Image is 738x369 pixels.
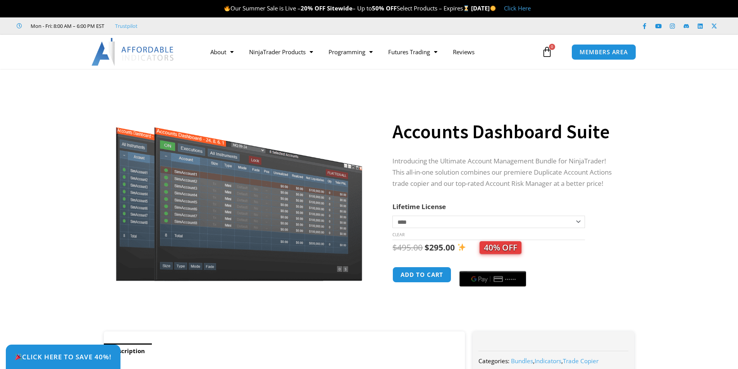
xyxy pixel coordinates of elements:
[392,267,451,283] button: Add to cart
[224,5,230,11] img: 🔥
[392,242,423,253] bdi: 495.00
[203,43,241,61] a: About
[571,44,636,60] a: MEMBERS AREA
[15,354,22,360] img: 🎉
[115,82,364,281] img: Screenshot 2024-08-26 155710eeeee
[459,271,526,287] button: Buy with GPay
[392,156,619,189] p: Introducing the Ultimate Account Management Bundle for NinjaTrader! This all-in-one solution comb...
[372,4,397,12] strong: 50% OFF
[445,43,482,61] a: Reviews
[458,243,466,251] img: ✨
[471,4,496,12] strong: [DATE]
[321,43,380,61] a: Programming
[580,49,628,55] span: MEMBERS AREA
[392,232,404,237] a: Clear options
[549,44,555,50] span: 0
[392,118,619,145] h1: Accounts Dashboard Suite
[241,43,321,61] a: NinjaTrader Products
[327,4,353,12] strong: Sitewide
[425,242,429,253] span: $
[425,242,455,253] bdi: 295.00
[203,43,540,61] nav: Menu
[115,21,138,31] a: Trustpilot
[29,21,104,31] span: Mon - Fri: 8:00 AM – 6:00 PM EST
[392,242,397,253] span: $
[392,202,446,211] label: Lifetime License
[301,4,325,12] strong: 20% OFF
[380,43,445,61] a: Futures Trading
[224,4,471,12] span: Our Summer Sale is Live – – Up to Select Products – Expires
[91,38,175,66] img: LogoAI | Affordable Indicators – NinjaTrader
[530,41,564,63] a: 0
[15,354,112,360] span: Click Here to save 40%!
[480,241,521,254] span: 40% OFF
[504,4,531,12] a: Click Here
[490,5,496,11] img: 🌞
[6,345,120,369] a: 🎉Click Here to save 40%!
[463,5,469,11] img: ⌛
[506,276,517,282] text: ••••••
